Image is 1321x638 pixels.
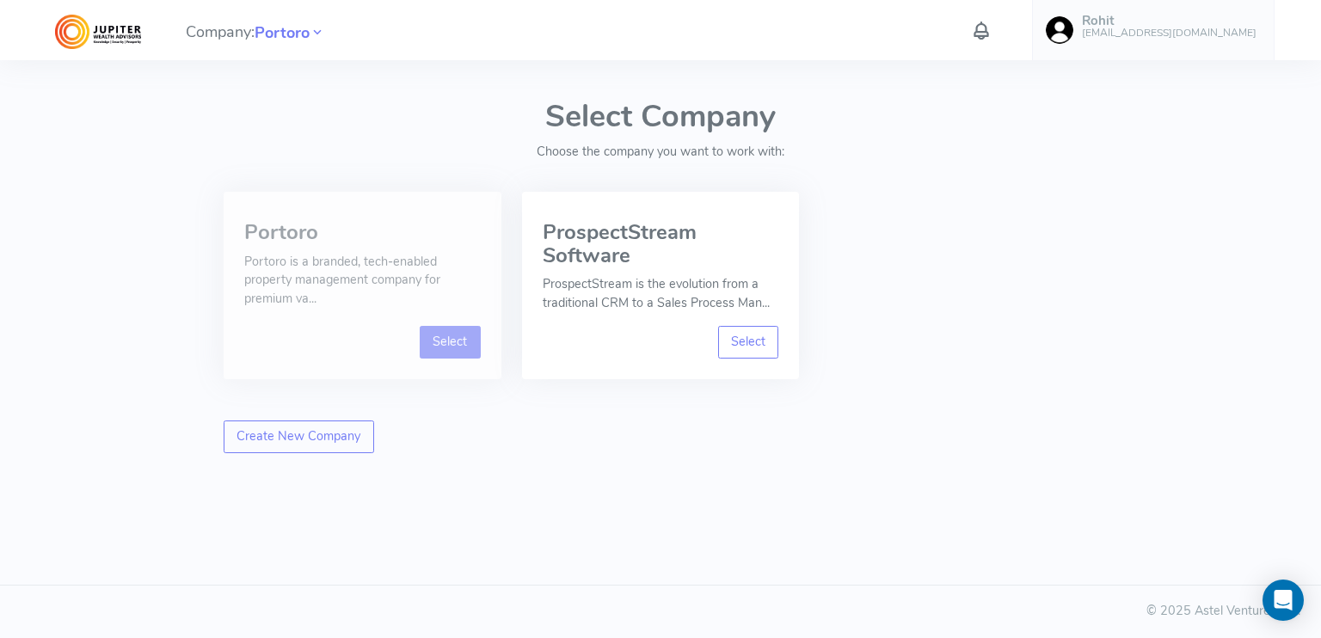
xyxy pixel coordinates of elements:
[543,221,779,267] h3: ProspectStream Software
[1263,580,1304,621] div: Open Intercom Messenger
[21,602,1300,621] div: © 2025 Astel Ventures Ltd.
[420,326,481,359] a: Select
[224,100,1097,134] h1: Select Company
[244,221,481,243] h3: Portoro
[543,275,779,312] p: ProspectStream is the evolution from a traditional CRM to a Sales Process Man...
[718,326,779,359] a: Select
[1082,14,1256,28] h5: Rohit
[1046,16,1073,44] img: user-image
[255,21,310,45] span: Portoro
[224,143,1097,162] p: Choose the company you want to work with:
[224,420,374,453] a: Create New Company
[244,253,481,309] p: Portoro is a branded, tech-enabled property management company for premium va...
[255,21,310,42] a: Portoro
[1082,28,1256,39] h6: [EMAIL_ADDRESS][DOMAIN_NAME]
[186,15,325,46] span: Company:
